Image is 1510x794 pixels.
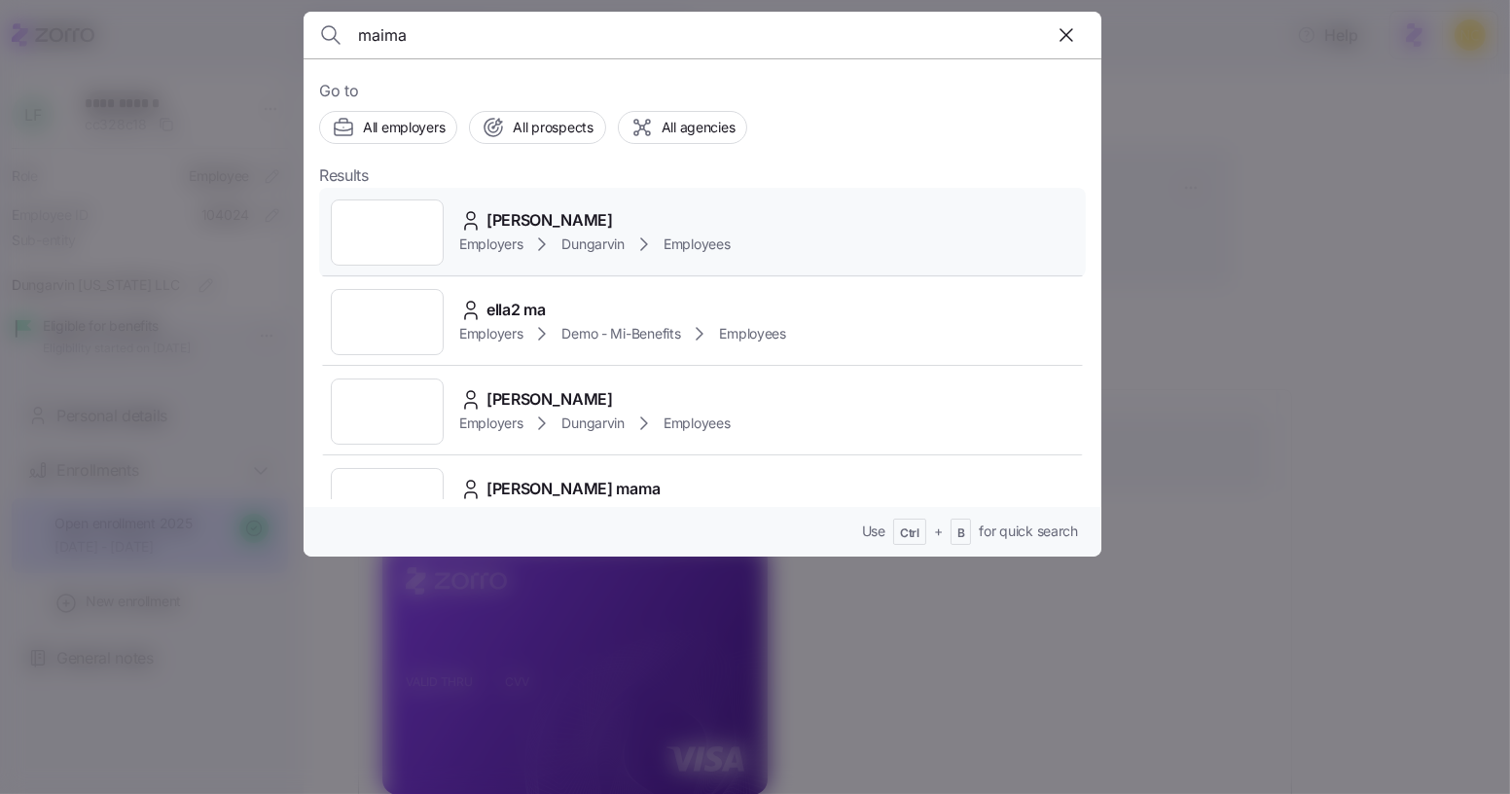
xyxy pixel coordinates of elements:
[459,324,522,343] span: Employers
[486,208,613,233] span: [PERSON_NAME]
[662,118,736,137] span: All agencies
[957,525,965,542] span: B
[561,235,624,254] span: Dungarvin
[368,303,407,342] img: Employer logo
[979,522,1078,541] span: for quick search
[561,414,624,433] span: Dungarvin
[469,111,605,144] button: All prospects
[459,414,522,433] span: Employers
[900,525,919,542] span: Ctrl
[719,324,785,343] span: Employees
[664,414,730,433] span: Employees
[513,118,593,137] span: All prospects
[561,324,680,343] span: Demo - Mi-Benefits
[368,392,407,431] img: Employer logo
[368,213,407,252] img: Employer logo
[486,298,545,322] span: ella2 ma
[618,111,748,144] button: All agencies
[486,387,613,412] span: [PERSON_NAME]
[319,111,457,144] button: All employers
[319,79,1086,103] span: Go to
[319,163,369,188] span: Results
[934,522,943,541] span: +
[486,477,660,501] span: [PERSON_NAME] mama
[363,118,445,137] span: All employers
[862,522,885,541] span: Use
[368,482,407,521] img: Employer logo
[459,235,522,254] span: Employers
[664,235,730,254] span: Employees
